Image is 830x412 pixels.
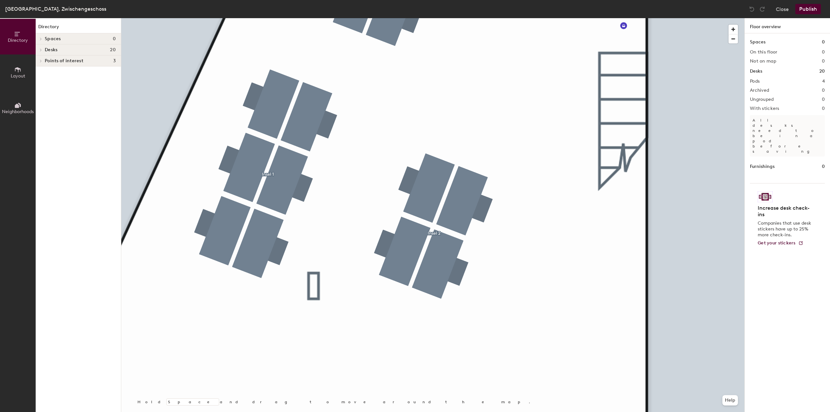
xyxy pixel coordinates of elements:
[45,58,83,64] span: Points of interest
[36,23,121,33] h1: Directory
[822,39,825,46] h1: 0
[758,241,803,246] a: Get your stickers
[758,191,773,202] img: Sticker logo
[11,73,25,79] span: Layout
[750,106,779,111] h2: With stickers
[749,6,755,12] img: Undo
[822,106,825,111] h2: 0
[822,97,825,102] h2: 0
[776,4,789,14] button: Close
[750,115,825,157] p: All desks need to be in a pod before saving
[750,88,769,93] h2: Archived
[745,18,830,33] h1: Floor overview
[822,50,825,55] h2: 0
[759,6,765,12] img: Redo
[822,163,825,170] h1: 0
[822,79,825,84] h2: 4
[758,220,813,238] p: Companies that use desk stickers have up to 25% more check-ins.
[750,163,775,170] h1: Furnishings
[110,47,116,53] span: 20
[113,58,116,64] span: 3
[795,4,821,14] button: Publish
[45,47,57,53] span: Desks
[822,88,825,93] h2: 0
[819,68,825,75] h1: 20
[750,68,762,75] h1: Desks
[822,59,825,64] h2: 0
[750,39,765,46] h1: Spaces
[2,109,34,114] span: Neighborhoods
[113,36,116,41] span: 0
[758,240,796,246] span: Get your stickers
[750,59,776,64] h2: Not on map
[5,5,106,13] div: [GEOGRAPHIC_DATA], Zwischengeschoss
[722,395,738,406] button: Help
[758,205,813,218] h4: Increase desk check-ins
[750,79,760,84] h2: Pods
[750,50,777,55] h2: On this floor
[8,38,28,43] span: Directory
[45,36,61,41] span: Spaces
[750,97,774,102] h2: Ungrouped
